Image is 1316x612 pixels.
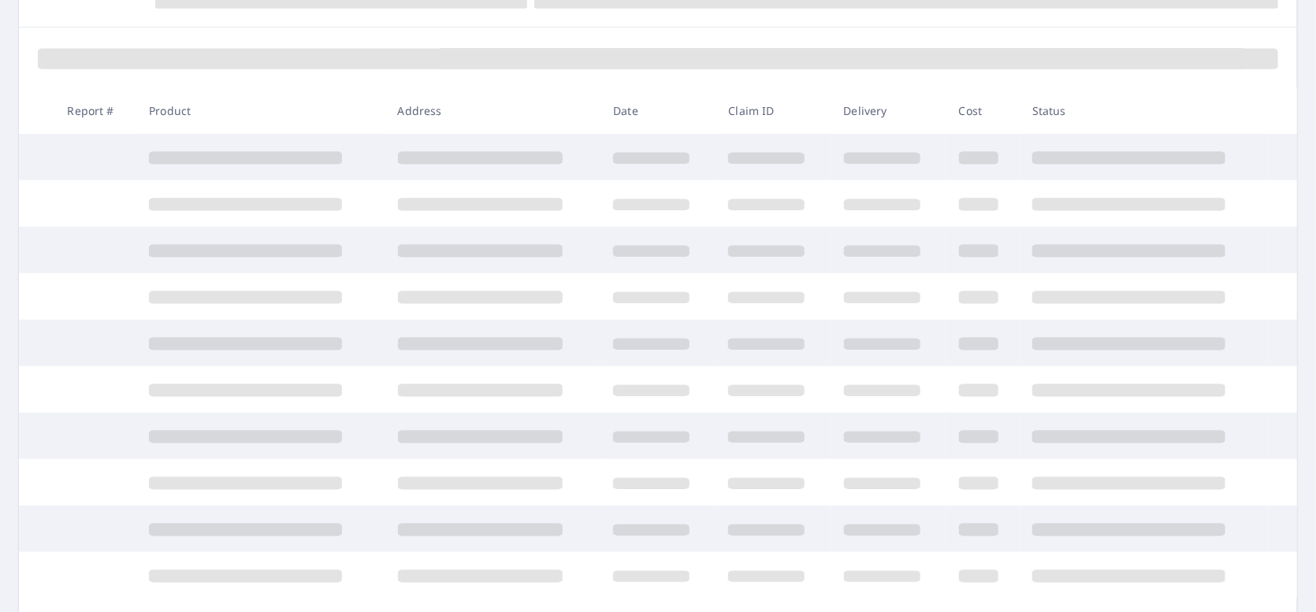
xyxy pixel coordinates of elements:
[946,87,1020,134] th: Cost
[1020,87,1269,134] th: Status
[385,87,601,134] th: Address
[136,87,385,134] th: Product
[831,87,946,134] th: Delivery
[54,87,136,134] th: Report #
[600,87,716,134] th: Date
[716,87,831,134] th: Claim ID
